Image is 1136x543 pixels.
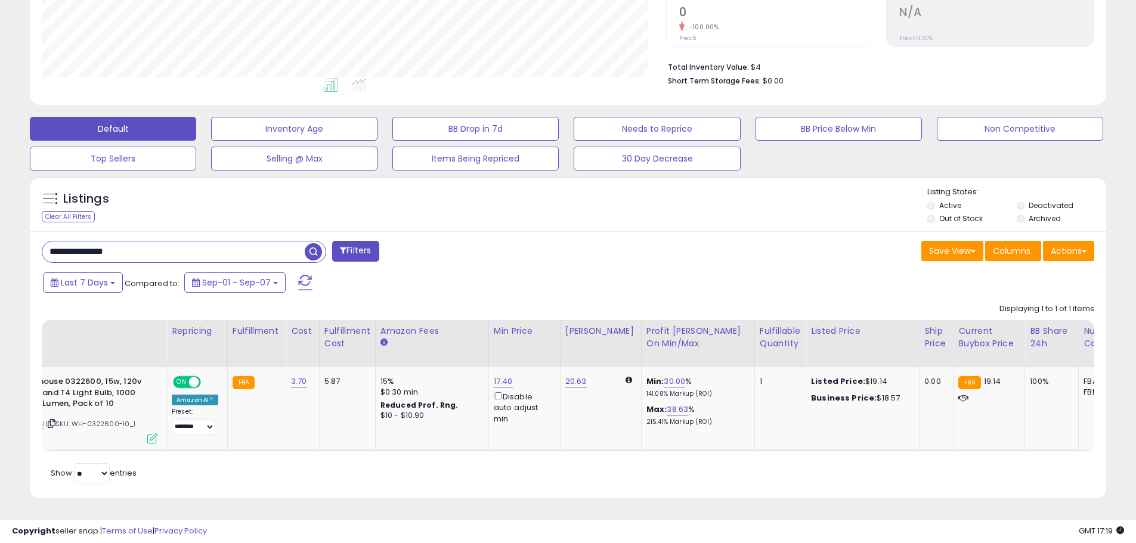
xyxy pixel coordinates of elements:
div: Repricing [172,325,222,337]
button: Top Sellers [30,147,196,170]
h5: Listings [63,191,109,207]
span: Last 7 Days [61,277,108,288]
div: 1 [760,376,797,387]
div: 15% [380,376,479,387]
div: 5.87 [324,376,366,387]
b: Business Price: [811,392,877,404]
div: Ship Price [924,325,948,350]
div: Displaying 1 to 1 of 1 items [999,303,1094,315]
small: FBA [958,376,980,389]
span: 2025-09-15 17:19 GMT [1079,525,1124,536]
div: Preset: [172,408,218,435]
button: Default [30,117,196,141]
b: Min: [646,376,664,387]
b: Total Inventory Value: [668,62,749,72]
span: OFF [199,377,218,387]
label: Active [939,200,961,210]
span: ON [174,377,189,387]
button: Actions [1043,241,1094,261]
button: Inventory Age [211,117,377,141]
button: BB Price Below Min [756,117,922,141]
div: Profit [PERSON_NAME] on Min/Max [646,325,750,350]
button: Needs to Reprice [574,117,740,141]
p: 141.08% Markup (ROI) [646,390,745,398]
th: The percentage added to the cost of goods (COGS) that forms the calculator for Min & Max prices. [641,320,754,367]
h2: N/A [899,5,1094,21]
b: Reduced Prof. Rng. [380,400,459,410]
div: Fulfillable Quantity [760,325,801,350]
label: Deactivated [1029,200,1073,210]
b: Westinghouse 0322600, 15w, 120v Clear Incand T4 Light Bulb, 1000 Hour 100 Lumen, Pack of 10 [5,376,150,412]
small: -100.00% [685,23,719,32]
div: seller snap | | [12,526,207,537]
h2: 0 [679,5,874,21]
strong: Copyright [12,525,55,536]
div: % [646,376,745,398]
a: Privacy Policy [154,525,207,536]
div: Fulfillment Cost [324,325,370,350]
span: Sep-01 - Sep-07 [202,277,271,288]
div: Disable auto adjust min [494,390,551,424]
div: Listed Price [811,325,914,337]
div: Amazon Fees [380,325,484,337]
div: $10 - $10.90 [380,411,479,421]
div: Num of Comp. [1084,325,1127,350]
a: 38.63 [667,404,688,415]
button: 30 Day Decrease [574,147,740,170]
a: Terms of Use [102,525,153,536]
b: Max: [646,404,667,415]
b: Short Term Storage Fees: [668,76,761,86]
a: 3.70 [291,376,307,387]
label: Out of Stock [939,213,983,224]
a: 30.00 [664,376,685,387]
button: Items Being Repriced [392,147,559,170]
div: Min Price [494,325,555,337]
button: Non Competitive [937,117,1103,141]
div: Cost [291,325,314,337]
div: $18.57 [811,393,910,404]
div: 100% [1030,376,1069,387]
small: Prev: 174.00% [899,35,933,42]
b: Listed Price: [811,376,865,387]
small: FBA [233,376,255,389]
small: Prev: 5 [679,35,696,42]
span: 19.14 [984,376,1001,387]
label: Archived [1029,213,1061,224]
span: Columns [993,245,1030,257]
div: Current Buybox Price [958,325,1020,350]
button: Selling @ Max [211,147,377,170]
button: Filters [332,241,379,262]
small: Amazon Fees. [380,337,388,348]
div: FBM: 0 [1084,387,1123,398]
div: FBA: 0 [1084,376,1123,387]
li: $4 [668,59,1085,73]
div: % [646,404,745,426]
span: Compared to: [125,278,179,289]
a: 17.40 [494,376,513,387]
button: Columns [985,241,1041,261]
div: Fulfillment [233,325,281,337]
p: Listing States: [927,187,1106,198]
div: $19.14 [811,376,910,387]
div: Amazon AI * [172,395,218,405]
button: Save View [921,241,983,261]
button: BB Drop in 7d [392,117,559,141]
span: Show: entries [51,467,137,479]
div: BB Share 24h. [1030,325,1073,350]
div: 0.00 [924,376,944,387]
p: 215.41% Markup (ROI) [646,418,745,426]
div: Clear All Filters [42,211,95,222]
div: [PERSON_NAME] [565,325,636,337]
span: | SKU: WH-0322600-10_1 [46,419,136,429]
div: $0.30 min [380,387,479,398]
button: Last 7 Days [43,272,123,293]
span: $0.00 [763,75,784,86]
a: 20.63 [565,376,587,387]
button: Sep-01 - Sep-07 [184,272,286,293]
